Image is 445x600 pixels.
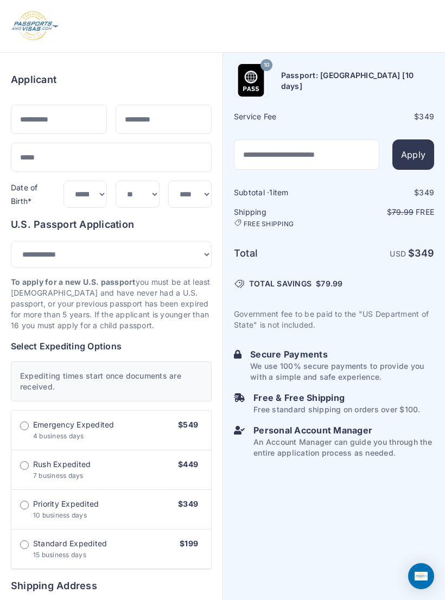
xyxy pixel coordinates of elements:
img: Logo [11,11,59,41]
p: We use 100% secure payments to provide you with a simple and safe experience. [250,361,434,382]
span: 15 business days [33,551,86,559]
h6: Total [234,246,333,261]
div: $ [335,187,435,198]
h6: Passport: [GEOGRAPHIC_DATA] [10 days] [281,70,434,92]
label: Date of Birth* [11,183,38,206]
span: 349 [419,188,434,197]
span: USD [390,249,406,258]
h6: Free & Free Shipping [253,391,420,404]
span: TOTAL SAVINGS [249,278,311,289]
div: Expediting times start once documents are received. [11,361,212,401]
span: 7 business days [33,471,84,480]
strong: $ [408,247,434,259]
h6: Shipping Address [11,578,212,593]
span: Free [416,207,434,216]
h6: Service Fee [234,111,333,122]
span: Priority Expedited [33,499,99,509]
h6: Personal Account Manager [253,424,434,437]
h6: Applicant [11,72,56,87]
span: Emergency Expedited [33,419,115,430]
p: $ [335,207,435,218]
span: 79.99 [321,279,342,288]
span: 1 [269,188,272,197]
p: Free standard shipping on orders over $100. [253,404,420,415]
p: Government fee to be paid to the "US Department of State" is not included. [234,309,434,330]
div: $ [335,111,435,122]
strong: To apply for a new U.S. passport [11,277,136,286]
span: $349 [178,499,198,508]
button: Apply [392,139,434,170]
span: 79.99 [392,207,414,216]
h6: Secure Payments [250,348,434,361]
span: $199 [180,539,198,548]
span: $549 [178,420,198,429]
div: Open Intercom Messenger [408,563,434,589]
h6: Shipping [234,207,333,228]
span: Rush Expedited [33,459,91,470]
span: 349 [415,247,434,259]
span: 349 [419,112,434,121]
p: you must be at least [DEMOGRAPHIC_DATA] and have never had a U.S. passport, or your previous pass... [11,277,212,331]
h6: Select Expediting Options [11,340,212,353]
span: 10 [264,58,269,72]
span: $ [316,278,342,289]
span: $449 [178,459,198,469]
span: FREE SHIPPING [244,220,294,228]
h6: U.S. Passport Application [11,217,212,232]
p: An Account Manager can guide you through the entire application process as needed. [253,437,434,458]
h6: Subtotal · item [234,187,333,198]
img: Product Name [234,64,268,97]
span: 10 business days [33,511,87,519]
span: Standard Expedited [33,538,107,549]
span: 4 business days [33,432,84,440]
